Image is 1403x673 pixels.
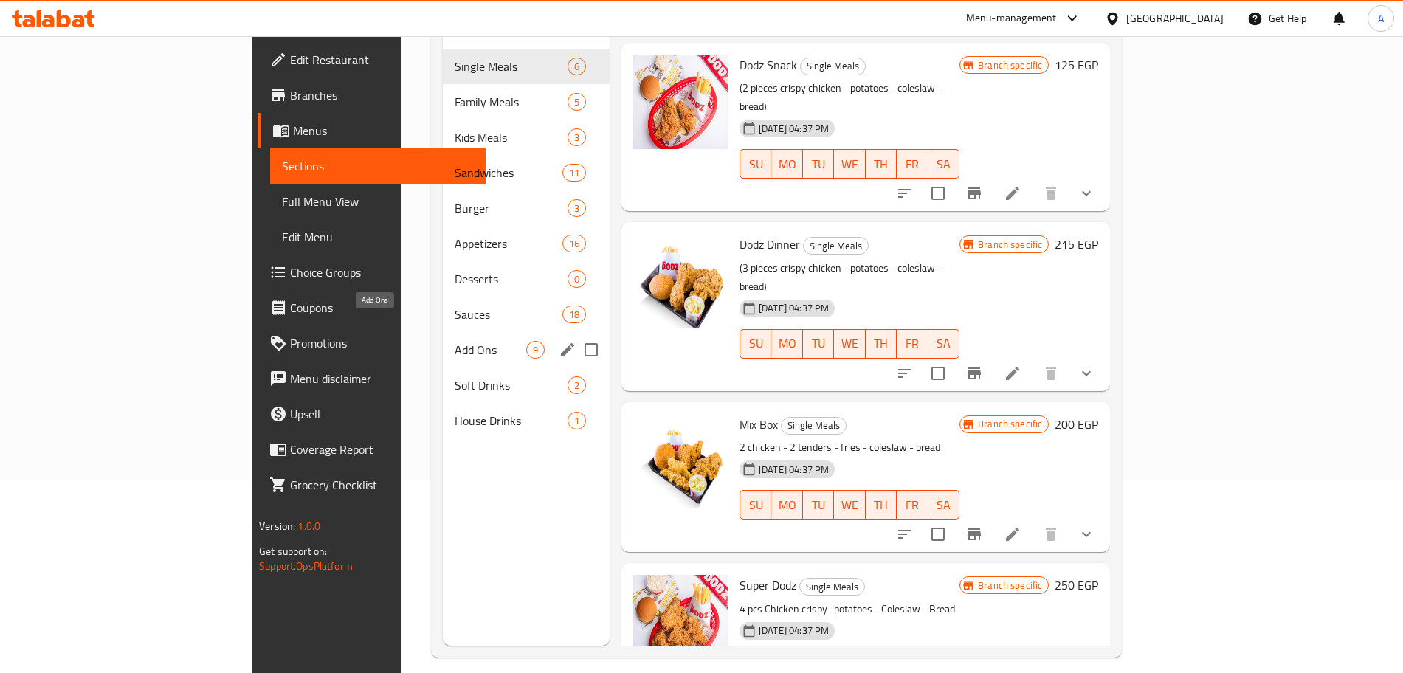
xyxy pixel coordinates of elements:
span: 3 [568,131,585,145]
h6: 125 EGP [1055,55,1098,75]
button: WE [834,329,865,359]
a: Upsell [258,396,486,432]
div: Single Meals [781,417,847,435]
span: A [1378,10,1384,27]
span: Kids Meals [455,128,568,146]
button: FR [897,329,928,359]
span: TH [872,153,891,175]
span: Dodz Dinner [740,233,800,255]
span: WE [840,153,859,175]
button: MO [771,149,802,179]
span: TU [809,333,828,354]
button: FR [897,490,928,520]
div: items [568,376,586,394]
h6: 200 EGP [1055,414,1098,435]
a: Edit Restaurant [258,42,486,77]
a: Sections [270,148,486,184]
button: SA [928,329,959,359]
span: Single Meals [800,579,864,596]
button: TH [866,490,897,520]
p: (3 pieces crispy chicken - potatoes - coleslaw - bread) [740,259,959,296]
span: 1.0.0 [297,517,320,536]
button: show more [1069,517,1104,552]
span: Family Meals [455,93,568,111]
div: Menu-management [966,10,1057,27]
span: SA [934,153,954,175]
span: Version: [259,517,295,536]
span: 1 [568,414,585,428]
span: 16 [563,237,585,251]
div: Soft Drinks2 [443,367,610,403]
span: 0 [568,272,585,286]
span: [DATE] 04:37 PM [753,624,835,638]
span: Mix Box [740,413,778,435]
span: Soft Drinks [455,376,568,394]
span: Get support on: [259,542,327,561]
button: Branch-specific-item [956,517,992,552]
button: sort-choices [887,517,923,552]
span: MO [777,153,796,175]
a: Edit menu item [1004,525,1021,543]
button: TU [803,149,834,179]
button: Branch-specific-item [956,356,992,391]
p: 2 chicken - 2 tenders - fries - coleslaw - bread [740,438,959,457]
button: show more [1069,356,1104,391]
div: Appetizers16 [443,226,610,261]
div: Single Meals6 [443,49,610,84]
span: [DATE] 04:37 PM [753,463,835,477]
img: Mix Box [633,414,728,508]
svg: Show Choices [1078,184,1095,202]
span: FR [903,333,922,354]
span: 6 [568,60,585,74]
span: Desserts [455,270,568,288]
span: Add Ons [455,341,526,359]
span: Branch specific [972,417,1048,431]
a: Branches [258,77,486,113]
button: TU [803,490,834,520]
span: WE [840,333,859,354]
span: Sauces [455,306,562,323]
span: House Drinks [455,412,568,429]
a: Coverage Report [258,432,486,467]
span: TU [809,494,828,516]
span: Single Meals [804,238,868,255]
a: Edit menu item [1004,365,1021,382]
span: Burger [455,199,568,217]
div: Sauces18 [443,297,610,332]
div: Sandwiches [455,164,562,182]
span: FR [903,153,922,175]
img: Dodz Snack [633,55,728,149]
span: Dodz Snack [740,54,797,76]
span: Promotions [290,334,474,352]
span: Edit Restaurant [290,51,474,69]
button: show more [1069,176,1104,211]
span: TH [872,333,891,354]
span: Edit Menu [282,228,474,246]
span: Branch specific [972,238,1048,252]
a: Promotions [258,325,486,361]
div: items [568,412,586,429]
div: items [568,93,586,111]
span: MO [777,333,796,354]
span: FR [903,494,922,516]
h6: 250 EGP [1055,575,1098,596]
span: Appetizers [455,235,562,252]
span: Single Meals [782,417,846,434]
div: Add Ons9edit [443,332,610,367]
button: TH [866,149,897,179]
button: SA [928,149,959,179]
span: Super Dodz [740,574,796,596]
button: MO [771,329,802,359]
span: Coverage Report [290,441,474,458]
a: Edit Menu [270,219,486,255]
h6: 215 EGP [1055,234,1098,255]
span: SA [934,333,954,354]
p: (2 pieces crispy chicken - potatoes - coleslaw - bread) [740,79,959,116]
div: items [568,199,586,217]
span: 11 [563,166,585,180]
svg: Show Choices [1078,365,1095,382]
span: Sections [282,157,474,175]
